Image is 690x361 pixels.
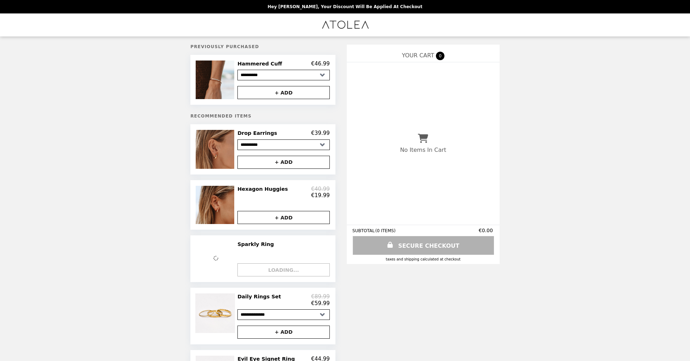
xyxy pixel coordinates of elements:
[402,52,434,59] span: YOUR CART
[237,241,277,247] h2: Sparkly Ring
[237,139,330,150] select: Select a product variant
[436,52,444,60] span: 0
[237,86,330,99] button: + ADD
[195,293,237,333] img: Daily Rings Set
[237,130,280,136] h2: Drop Earrings
[237,156,330,169] button: + ADD
[400,147,446,153] p: No Items In Cart
[311,130,330,136] p: €39.99
[352,257,494,261] div: Taxes and Shipping calculated at checkout
[196,61,236,99] img: Hammered Cuff
[237,186,291,192] h2: Hexagon Huggies
[190,114,335,119] h5: Recommended Items
[311,293,330,300] p: €89.99
[321,18,369,32] img: Brand Logo
[237,70,330,80] select: Select a product variant
[196,186,236,224] img: Hexagon Huggies
[196,130,236,168] img: Drop Earrings
[237,309,330,320] select: Select a product variant
[375,228,396,233] span: ( 0 ITEMS )
[237,61,285,67] h2: Hammered Cuff
[311,61,330,67] p: €46.99
[237,211,330,224] button: + ADD
[352,228,375,233] span: SUBTOTAL
[190,44,335,49] h5: Previously Purchased
[479,228,494,233] span: €0.00
[311,300,330,306] p: €59.99
[311,186,330,192] p: €40.99
[311,192,330,199] p: €19.99
[237,293,284,300] h2: Daily Rings Set
[268,4,422,9] p: Hey [PERSON_NAME], your discount will be applied at checkout
[237,326,330,339] button: + ADD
